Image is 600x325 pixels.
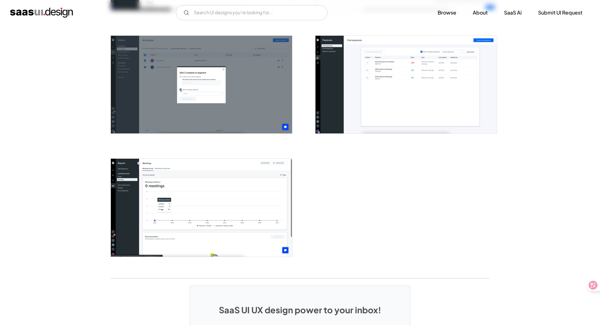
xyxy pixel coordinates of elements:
img: 6024a5e89b20ac8d5ea8b848_Drift%20chat%20playbook.jpg [315,36,497,133]
a: open lightbox [111,159,292,256]
a: Browse [430,6,464,20]
form: Email Form [176,5,327,20]
input: Search UI designs you're looking for... [176,5,327,20]
a: SaaS Ai [496,6,529,20]
a: open lightbox [111,36,292,133]
img: 6024a5e816d31d48ba3d789f_Drift%20meeting%20dashboard.jpg [111,159,292,256]
a: Submit UI Request [531,6,590,20]
img: 6024a5e7064aaccd56a33f4b_Drift%20Add%20contact%20to%20segment.jpg [111,36,292,133]
h1: SaaS UI UX design power to your inbox! [202,305,398,315]
a: home [10,8,73,18]
a: About [465,6,495,20]
a: open lightbox [315,36,497,133]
